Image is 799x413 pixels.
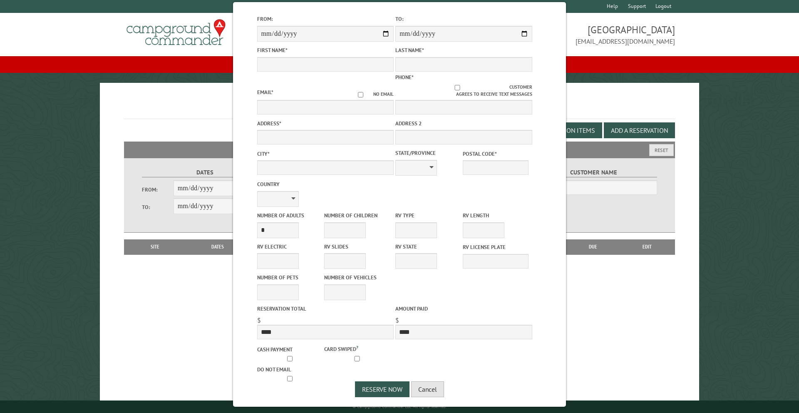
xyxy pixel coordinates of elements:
[531,168,658,177] label: Customer Name
[395,119,532,127] label: Address 2
[395,149,461,157] label: State/Province
[395,74,414,81] label: Phone
[257,305,394,313] label: Reservation Total
[257,180,394,188] label: Country
[324,274,390,281] label: Number of Vehicles
[324,211,390,219] label: Number of Children
[355,381,409,397] button: Reserve Now
[463,150,529,158] label: Postal Code
[649,144,674,156] button: Reset
[352,404,447,409] small: © Campground Commander LLC. All rights reserved.
[142,203,174,211] label: To:
[324,344,390,353] label: Card swiped
[257,243,323,251] label: RV Electric
[463,243,529,251] label: RV License Plate
[257,150,394,158] label: City
[619,239,675,254] th: Edit
[257,211,323,219] label: Number of Adults
[348,91,394,98] label: No email
[324,243,390,251] label: RV Slides
[395,84,532,98] label: Customer agrees to receive text messages
[395,305,532,313] label: Amount paid
[348,92,373,97] input: No email
[142,186,174,194] label: From:
[395,46,532,54] label: Last Name
[142,168,269,177] label: Dates
[257,316,261,324] span: $
[257,15,394,23] label: From:
[395,316,399,324] span: $
[257,89,273,96] label: Email
[182,239,253,254] th: Dates
[604,122,675,138] button: Add a Reservation
[567,239,619,254] th: Due
[128,239,182,254] th: Site
[395,15,532,23] label: To:
[124,16,228,49] img: Campground Commander
[124,142,675,157] h2: Filters
[463,211,529,219] label: RV Length
[124,96,675,119] h1: Reservations
[405,85,510,90] input: Customer agrees to receive text messages
[257,366,323,373] label: Do not email
[356,344,358,350] a: ?
[411,381,444,397] button: Cancel
[257,119,394,127] label: Address
[531,122,602,138] button: Edit Add-on Items
[395,243,461,251] label: RV State
[395,211,461,219] label: RV Type
[257,274,323,281] label: Number of Pets
[257,346,323,353] label: Cash payment
[257,46,394,54] label: First Name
